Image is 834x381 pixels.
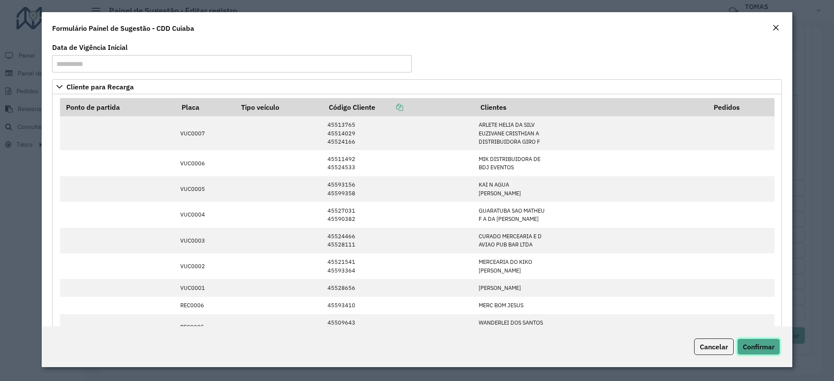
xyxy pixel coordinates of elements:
[474,116,708,150] td: ARLETE HELIA DA SILV EUZIVANE CRISTHIAN A DISTRIBUIDORA GIRO F
[235,98,323,116] th: Tipo veículo
[60,98,176,116] th: Ponto de partida
[474,176,708,202] td: KAI N AGUA [PERSON_NAME]
[700,342,728,351] span: Cancelar
[323,253,474,279] td: 45521541 45593364
[323,297,474,314] td: 45593410
[474,202,708,227] td: GUARATUBA SAO MATHEU F A DA [PERSON_NAME]
[737,338,780,355] button: Confirmar
[708,98,774,116] th: Pedidos
[694,338,734,355] button: Cancelar
[323,228,474,253] td: 45524466 45528111
[772,24,779,31] em: Fechar
[323,98,474,116] th: Código Cliente
[474,98,708,116] th: Clientes
[474,253,708,279] td: MERCEARIA DO KIKO [PERSON_NAME]
[175,116,235,150] td: VUC0007
[175,202,235,227] td: VUC0004
[474,150,708,176] td: MIK DISTRIBUIDORA DE BDJ EVENTOS
[323,202,474,227] td: 45527031 45590382
[175,228,235,253] td: VUC0003
[175,297,235,314] td: REC0006
[323,314,474,340] td: 45509643 45524018
[52,79,782,94] a: Cliente para Recarga
[175,98,235,116] th: Placa
[743,342,774,351] span: Confirmar
[175,314,235,340] td: REC0005
[323,279,474,296] td: 45528656
[175,176,235,202] td: VUC0005
[474,228,708,253] td: CURADO MERCEARIA E D AVIAO PUB BAR LTDA
[323,150,474,176] td: 45511492 45524533
[52,23,194,33] h4: Formulário Painel de Sugestão - CDD Cuiaba
[770,23,782,34] button: Close
[52,42,128,53] label: Data de Vigência Inicial
[175,253,235,279] td: VUC0002
[323,176,474,202] td: 45593156 45599358
[323,116,474,150] td: 45513765 45514029 45524166
[66,83,134,90] span: Cliente para Recarga
[175,150,235,176] td: VUC0006
[474,314,708,340] td: WANDERLEI DOS SANTOS DISTRIBUIDORA POLAR
[375,103,403,112] a: Copiar
[175,279,235,296] td: VUC0001
[474,297,708,314] td: MERC BOM JESUS
[474,279,708,296] td: [PERSON_NAME]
